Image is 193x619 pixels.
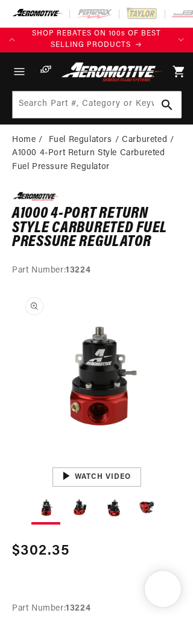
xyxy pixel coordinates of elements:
[12,207,181,248] h1: A1000 4-Port Return Style Carbureted Fuel Pressure Regulator
[99,493,128,522] button: Load image 3 in gallery view
[12,289,181,531] media-gallery: Gallery Viewer
[12,134,181,174] nav: breadcrumbs
[13,91,182,118] input: Search Part #, Category or Keyword
[66,266,90,275] strong: 13224
[133,493,162,522] button: Load image 4 in gallery view
[24,28,169,51] div: 1 of 2
[122,134,177,147] li: Carbureted
[6,52,33,91] summary: Menu
[24,28,169,51] a: SHOP REBATES ON 100s OF BEST SELLING PRODUCTS
[31,493,60,525] button: Load image 1 in gallery view
[65,493,94,522] button: Load image 2 in gallery view
[59,62,166,82] img: Aeromotive
[24,28,169,51] div: Announcement
[12,264,181,277] div: Part Number:
[49,134,122,147] li: Fuel Regulators
[52,467,141,487] button: Watch Video
[12,540,69,562] span: $302.35
[12,134,36,147] a: Home
[169,28,193,52] button: Translation missing: en.sections.announcements.next_announcement
[32,30,161,49] span: SHOP REBATES ON 100s OF BEST SELLING PRODUCTS
[12,147,181,174] li: A1000 4-Port Return Style Carbureted Fuel Pressure Regulator
[12,602,181,615] div: Part Number:
[66,604,90,613] strong: 13224
[154,91,180,118] button: Search Part #, Category or Keyword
